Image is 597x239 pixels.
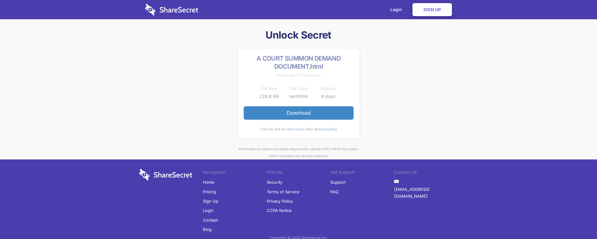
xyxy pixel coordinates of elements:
[139,169,192,181] img: logo-wordmark-white-trans-d4663122ce5f474addd5e946df7df03e33cb6a1c49d2221995e7729f52c070b2.svg
[269,154,286,158] a: Learn more
[203,225,212,234] a: Blog
[284,85,313,92] th: File Type
[203,215,218,225] a: Contact
[244,54,354,71] h2: A COURT SUMMON DEMAND DOCUMENT.html
[244,106,354,119] a: Download
[284,93,313,100] td: text/html
[267,196,293,206] a: Privacy Policy
[244,126,354,133] div: This file will be destroyed after downloading.
[244,72,354,79] div: Shared about 21 hours ago
[203,169,267,177] li: Navigation
[203,187,216,196] a: Pricing
[137,145,460,159] div: All ShareSecret data is encrypted using industry standard AES 256 bit encryption. about our secur...
[267,187,299,196] a: Terms of Service
[330,177,346,187] a: Support
[394,169,458,177] li: Contact Us
[313,85,343,92] th: Expires
[330,169,394,177] li: Get Support
[267,206,292,215] a: CCPA Notice
[254,93,284,100] td: 228.6 KB
[203,196,218,206] a: Sign Up
[412,3,452,16] a: Sign Up
[267,169,331,177] li: Policies
[313,93,343,100] td: 6 days
[394,185,458,201] a: [EMAIL_ADDRESS][DOMAIN_NAME]
[203,206,214,215] a: Login
[267,177,282,187] a: Security
[203,177,214,187] a: Home
[137,29,460,42] h1: Unlock Secret
[330,187,338,196] a: FAQ
[254,85,284,92] th: File Size
[145,4,198,16] img: logo-wordmark-white-trans-d4663122ce5f474addd5e946df7df03e33cb6a1c49d2221995e7729f52c070b2.svg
